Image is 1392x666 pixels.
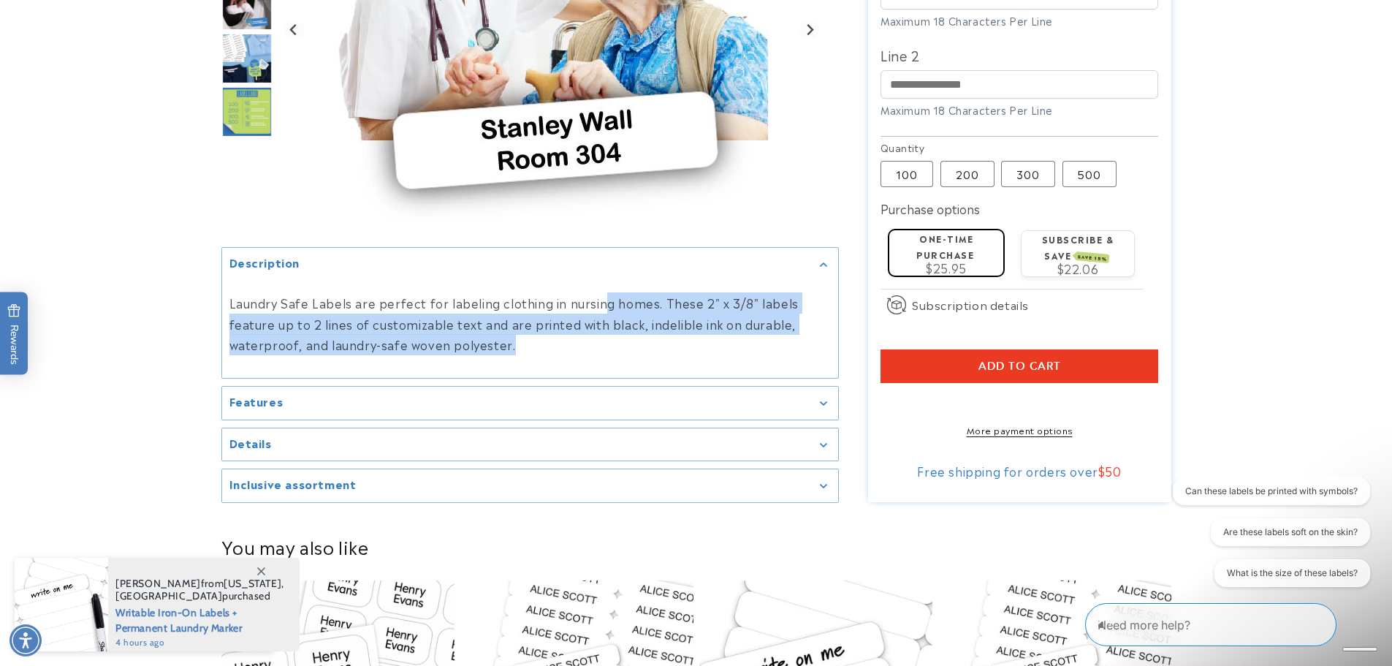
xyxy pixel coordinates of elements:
[221,86,273,137] div: Go to slide 6
[1057,260,1099,277] span: $22.06
[229,435,272,450] h2: Details
[881,43,1158,67] label: Line 2
[1076,251,1110,263] span: SAVE 15%
[115,636,284,649] span: 4 hours ago
[1062,161,1117,187] label: 500
[978,360,1061,373] span: Add to cart
[222,387,838,420] summary: Features
[115,602,284,636] span: Writable Iron-On Labels + Permanent Laundry Marker
[229,255,300,270] h2: Description
[881,423,1158,436] a: More payment options
[221,33,273,84] div: Go to slide 5
[881,13,1158,29] div: Maximum 18 Characters Per Line
[115,589,222,602] span: [GEOGRAPHIC_DATA]
[1105,462,1121,480] span: 50
[222,428,838,461] summary: Details
[115,577,201,590] span: [PERSON_NAME]
[9,624,42,656] div: Accessibility Menu
[1001,161,1055,187] label: 300
[926,259,967,276] span: $25.95
[881,463,1158,478] div: Free shipping for orders over
[284,20,304,39] button: Previous slide
[229,394,284,409] h2: Features
[881,349,1158,383] button: Add to cart
[1085,597,1377,651] iframe: Gorgias Floating Chat
[799,20,819,39] button: Next slide
[222,469,838,502] summary: Inclusive assortment
[1098,462,1106,480] span: $
[1042,232,1114,261] label: Subscribe & save
[222,248,838,281] summary: Description
[912,296,1029,314] span: Subscription details
[221,33,273,84] img: Nursing Home Iron-On - Label Land
[224,577,281,590] span: [US_STATE]
[229,477,357,491] h2: Inclusive assortment
[881,161,933,187] label: 100
[221,86,273,137] img: Nursing Home Iron-On - Label Land
[881,102,1158,118] div: Maximum 18 Characters Per Line
[221,535,1171,558] h2: You may also like
[881,200,980,217] label: Purchase options
[229,292,831,355] p: Laundry Safe Labels are perfect for labeling clothing in nursing homes. These 2" x 3/8" labels fe...
[940,161,994,187] label: 200
[916,232,974,260] label: One-time purchase
[7,303,21,364] span: Rewards
[115,578,284,602] span: from , purchased
[1163,477,1377,600] iframe: Gorgias live chat conversation starters
[881,140,926,155] legend: Quantity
